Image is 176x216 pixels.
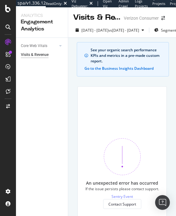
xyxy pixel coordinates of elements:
[77,42,169,77] div: info banner
[73,12,121,23] div: Visits & Revenue
[108,202,136,207] div: Contact Support
[81,28,108,33] span: [DATE] - [DATE]
[111,194,133,199] a: Sentry Event
[21,52,49,58] div: Visits & Revenue
[86,180,158,186] div: An unexpected error has occurred
[21,43,47,49] div: Core Web Vitals
[73,25,147,35] button: [DATE] - [DATE]vs[DATE] - [DATE]
[161,16,165,20] div: arrow-right-arrow-left
[108,28,139,33] span: vs [DATE] - [DATE]
[46,1,62,6] div: ReadOnly:
[124,15,159,21] div: Verizon Consumer
[152,1,165,11] span: Projects List
[21,18,63,33] div: Engagement Analytics
[84,66,154,71] button: Go to the Business Insights Dashboard
[21,43,57,49] a: Core Web Vitals
[155,195,170,210] div: Open Intercom Messenger
[104,138,141,175] img: 370bne1z.png
[85,186,159,191] div: If the issue persists please contact support.
[103,199,141,209] button: Contact Support
[21,12,63,18] div: Analytics
[21,52,64,58] a: Visits & Revenue
[91,47,161,64] div: See your organic search performance KPIs and metrics in a pre-made custom report.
